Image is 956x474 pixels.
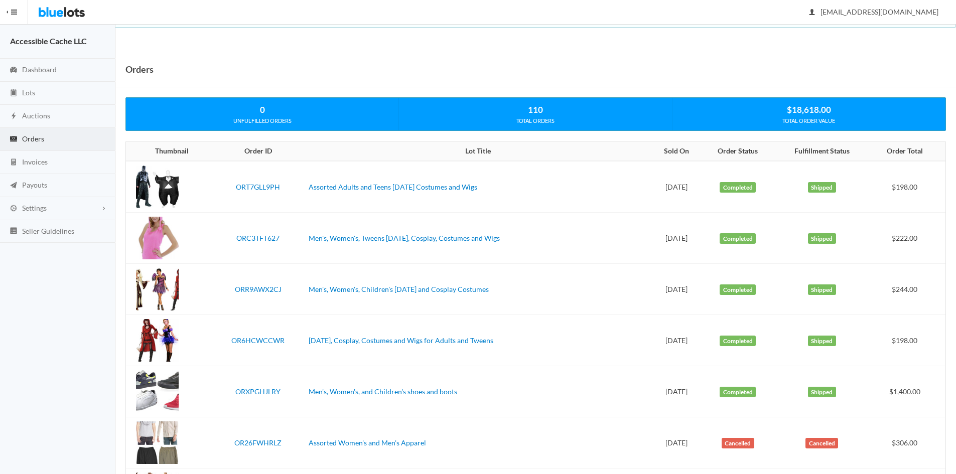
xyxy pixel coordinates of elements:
ion-icon: clipboard [9,89,19,98]
strong: $18,618.00 [787,104,831,115]
a: Assorted Women's and Men's Apparel [309,438,426,447]
label: Completed [720,284,756,295]
div: TOTAL ORDER VALUE [672,116,945,125]
span: [EMAIL_ADDRESS][DOMAIN_NAME] [809,8,938,16]
a: OR26FWHRLZ [234,438,282,447]
a: ORR9AWX2CJ [235,285,282,293]
th: Order ID [212,141,305,162]
label: Cancelled [722,438,754,449]
a: Men's, Women's, Tweens [DATE], Cosplay, Costumes and Wigs [309,234,500,242]
span: Payouts [22,181,47,189]
ion-icon: calculator [9,158,19,168]
th: Sold On [651,141,702,162]
strong: 0 [260,104,265,115]
td: $222.00 [870,213,945,264]
td: [DATE] [651,161,702,213]
ion-icon: paper plane [9,181,19,191]
a: Men's, Women's, and Children's shoes and boots [309,387,457,396]
h1: Orders [125,62,154,77]
label: Completed [720,233,756,244]
th: Order Total [870,141,945,162]
strong: 110 [528,104,543,115]
label: Shipped [808,336,836,347]
a: Men's, Women's, Children's [DATE] and Cosplay Costumes [309,285,489,293]
th: Order Status [702,141,774,162]
td: $244.00 [870,264,945,315]
label: Cancelled [805,438,838,449]
a: ORT7GLL9PH [236,183,280,191]
span: Invoices [22,157,48,166]
span: Orders [22,134,44,143]
td: [DATE] [651,264,702,315]
label: Shipped [808,233,836,244]
div: UNFULFILLED ORDERS [126,116,398,125]
a: ORXPGHJLRY [235,387,281,396]
span: Lots [22,88,35,97]
td: [DATE] [651,366,702,417]
ion-icon: person [807,8,817,18]
th: Fulfillment Status [774,141,870,162]
ion-icon: speedometer [9,66,19,75]
ion-icon: flash [9,112,19,121]
ion-icon: cash [9,135,19,144]
ion-icon: list box [9,227,19,236]
th: Thumbnail [126,141,212,162]
label: Completed [720,182,756,193]
span: Settings [22,204,47,212]
label: Completed [720,336,756,347]
td: $198.00 [870,161,945,213]
label: Shipped [808,387,836,398]
label: Shipped [808,182,836,193]
td: [DATE] [651,417,702,468]
a: [DATE], Cosplay, Costumes and Wigs for Adults and Tweens [309,336,493,345]
label: Completed [720,387,756,398]
th: Lot Title [305,141,651,162]
td: [DATE] [651,315,702,366]
a: Assorted Adults and Teens [DATE] Costumes and Wigs [309,183,477,191]
span: Auctions [22,111,50,120]
td: $306.00 [870,417,945,468]
strong: Accessible Cache LLC [10,36,87,46]
a: OR6HCWCCWR [231,336,285,345]
td: $198.00 [870,315,945,366]
td: $1,400.00 [870,366,945,417]
td: [DATE] [651,213,702,264]
label: Shipped [808,284,836,295]
div: TOTAL ORDERS [399,116,671,125]
span: Dashboard [22,65,57,74]
span: Seller Guidelines [22,227,74,235]
a: ORC3TFT627 [236,234,280,242]
ion-icon: cog [9,204,19,214]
